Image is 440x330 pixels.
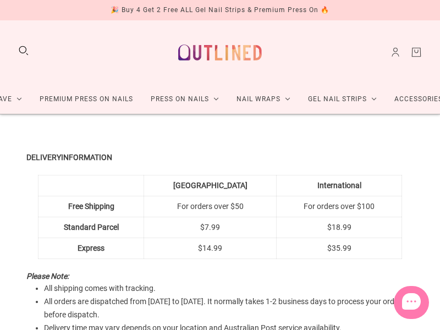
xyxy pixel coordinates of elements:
[200,223,220,232] span: $7.99
[64,223,119,232] b: Standard Parcel
[228,85,299,114] a: Nail Wraps
[317,181,361,190] strong: International
[327,223,351,232] span: $18.99
[68,202,114,211] b: Free Shipping
[304,202,375,211] span: For orders over $100
[177,202,244,211] span: For orders over $50
[327,244,351,252] span: $35.99
[61,153,112,162] strong: INFORMATION
[389,46,402,58] a: Account
[44,297,401,319] span: All orders are dispatched from [DATE] to [DATE]. It normally takes 1-2 business days to process y...
[111,4,329,16] div: 🎉 Buy 4 Get 2 Free ALL Gel Nail Strips & Premium Press On 🔥
[142,85,228,114] a: Press On Nails
[173,181,248,190] strong: [GEOGRAPHIC_DATA]
[18,45,30,57] button: Search
[172,29,268,76] a: Outlined
[31,85,142,114] a: Premium Press On Nails
[44,284,156,293] span: All shipping comes with tracking.
[26,272,69,280] strong: Please Note:
[198,244,222,252] span: $14.99
[299,85,386,114] a: Gel Nail Strips
[78,244,105,252] strong: Express
[26,153,61,162] strong: DELIVERY
[410,46,422,58] a: Cart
